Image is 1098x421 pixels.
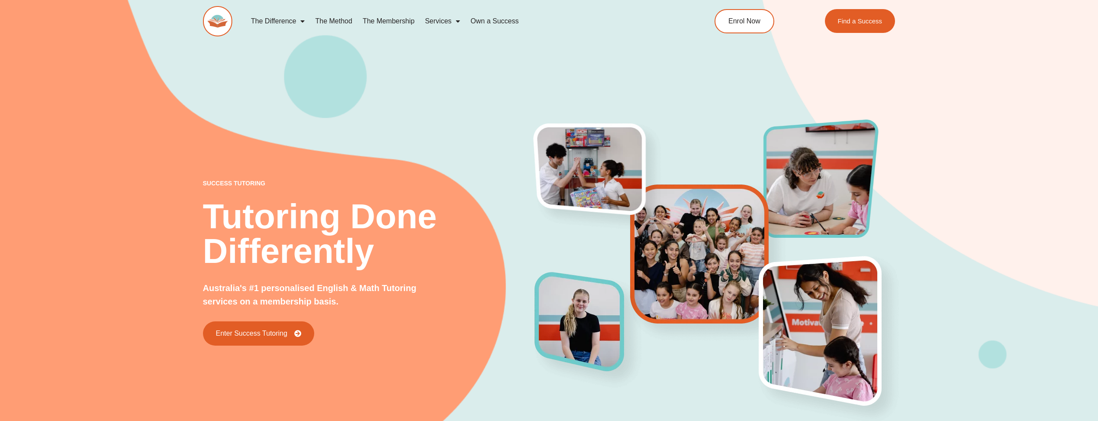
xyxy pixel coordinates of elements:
a: The Difference [246,11,310,31]
a: The Method [310,11,357,31]
nav: Menu [246,11,675,31]
span: Enter Success Tutoring [216,330,287,337]
a: Own a Success [465,11,524,31]
a: Enrol Now [715,9,774,33]
span: Enrol Now [728,18,760,25]
a: Enter Success Tutoring [203,321,314,346]
p: success tutoring [203,180,535,186]
a: The Membership [357,11,420,31]
p: Australia's #1 personalised English & Math Tutoring services on a membership basis. [203,282,446,308]
span: Find a Success [838,18,882,24]
h2: Tutoring Done Differently [203,199,535,269]
a: Find a Success [825,9,895,33]
a: Services [420,11,465,31]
